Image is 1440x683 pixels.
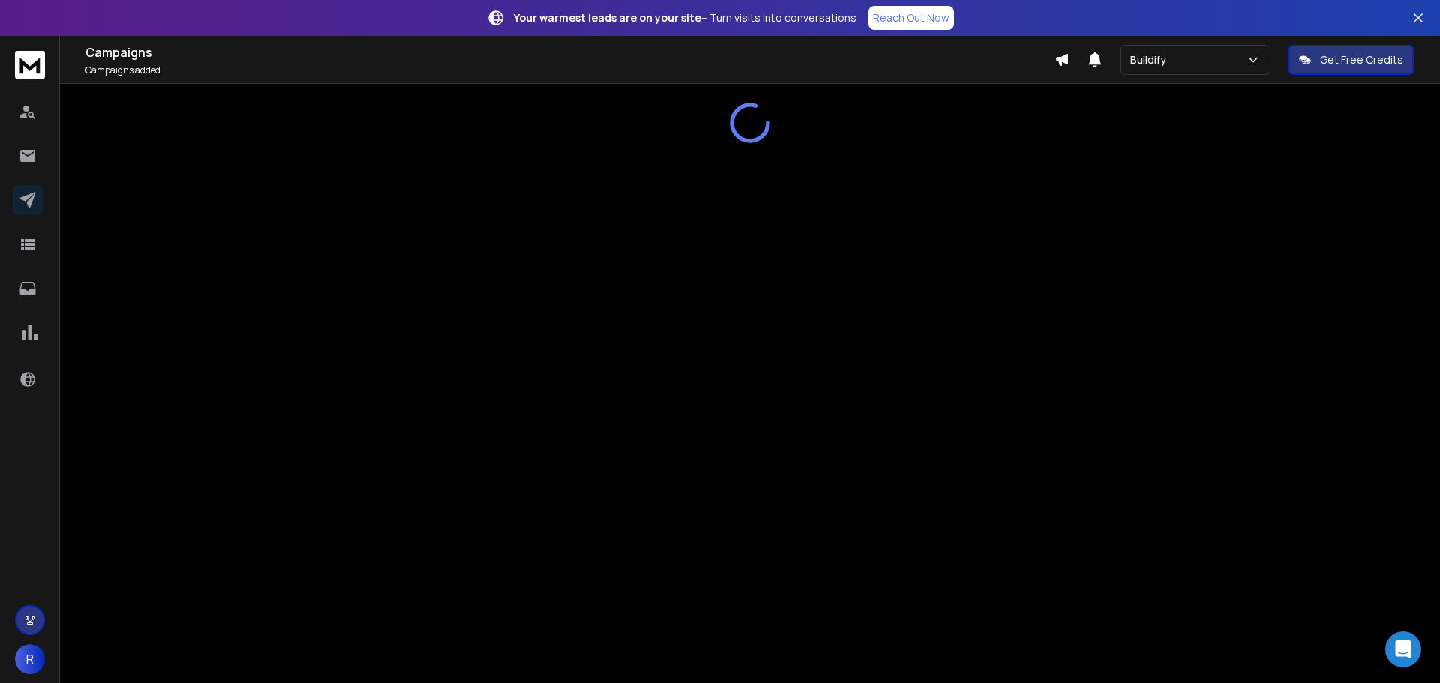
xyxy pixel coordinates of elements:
button: R [15,644,45,674]
a: Reach Out Now [868,6,954,30]
div: Open Intercom Messenger [1385,631,1421,667]
img: logo [15,51,45,79]
p: – Turn visits into conversations [514,10,856,25]
h1: Campaigns [85,43,1054,61]
strong: Your warmest leads are on your site [514,10,701,25]
p: Get Free Credits [1320,52,1403,67]
button: Get Free Credits [1288,45,1414,75]
p: Reach Out Now [873,10,949,25]
p: Campaigns added [85,64,1054,76]
p: Buildify [1130,52,1172,67]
